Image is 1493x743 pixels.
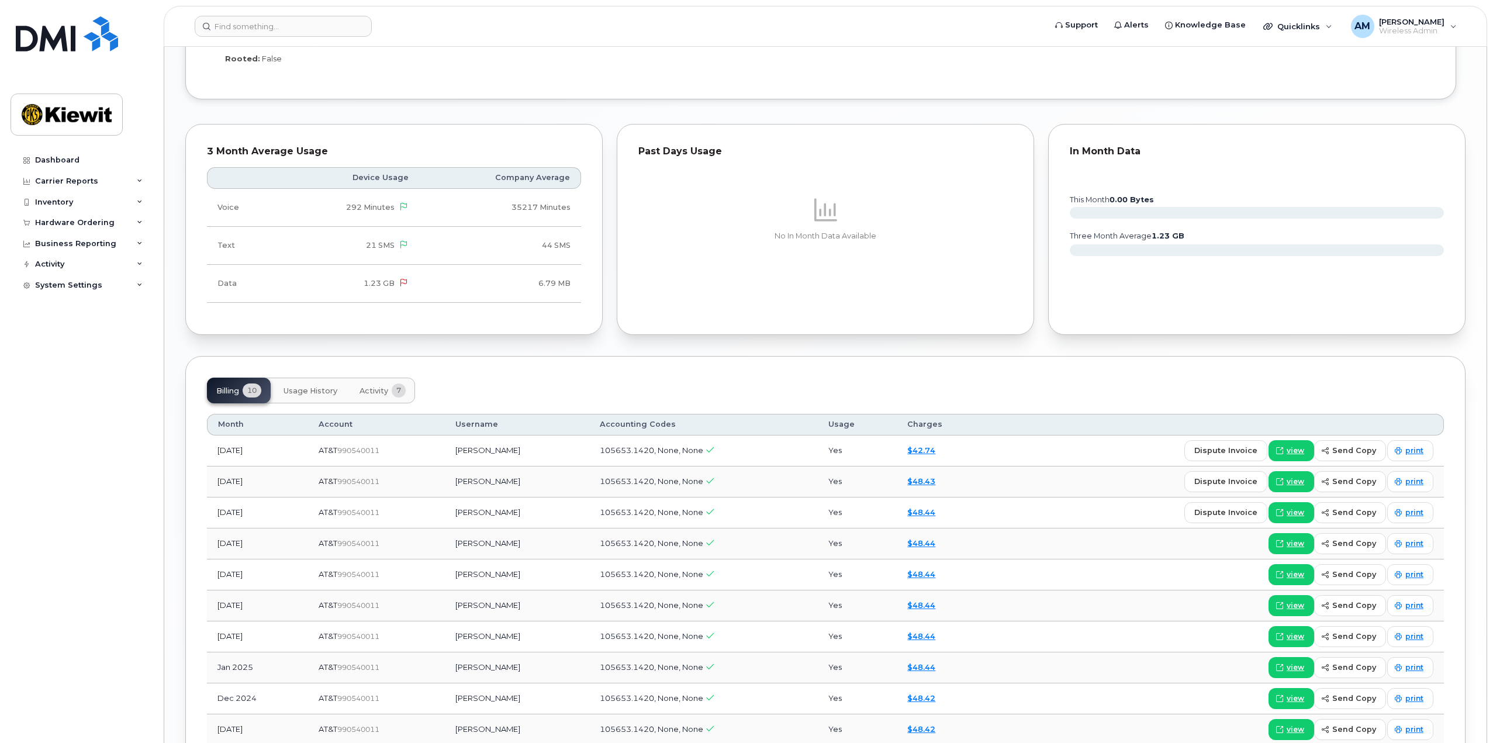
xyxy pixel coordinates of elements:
a: Support [1047,13,1106,37]
span: Usage History [284,386,337,396]
span: 105653.1420, None, None [600,693,703,703]
span: AT&T [319,693,337,703]
td: [PERSON_NAME] [445,683,589,714]
span: view [1287,538,1304,549]
a: Alerts [1106,13,1157,37]
td: [PERSON_NAME] [445,528,589,559]
td: 35217 Minutes [419,189,581,227]
span: print [1405,724,1423,735]
button: send copy [1314,533,1386,554]
a: Knowledge Base [1157,13,1254,37]
span: view [1287,631,1304,642]
td: Text [207,227,279,265]
a: $48.44 [907,538,935,548]
span: Alerts [1124,19,1149,31]
a: print [1387,502,1433,523]
a: $42.74 [907,445,935,455]
span: 990540011 [337,694,379,703]
span: 990540011 [337,570,379,579]
button: send copy [1314,471,1386,492]
span: 21 SMS [366,241,395,250]
button: send copy [1314,595,1386,616]
div: Past Days Usage [638,146,1012,157]
span: AT&T [319,600,337,610]
a: $48.44 [907,600,935,610]
span: 990540011 [337,632,379,641]
button: send copy [1314,719,1386,740]
th: Accounting Codes [589,414,818,435]
a: print [1387,626,1433,647]
td: 6.79 MB [419,265,581,303]
td: Yes [818,590,897,621]
button: send copy [1314,688,1386,709]
span: print [1405,476,1423,487]
button: dispute invoice [1184,502,1267,523]
a: view [1269,719,1314,740]
span: 292 Minutes [346,203,395,212]
button: dispute invoice [1184,440,1267,461]
span: print [1405,631,1423,642]
a: view [1269,471,1314,492]
span: print [1405,569,1423,580]
a: view [1269,533,1314,554]
td: [PERSON_NAME] [445,466,589,497]
span: dispute invoice [1194,507,1257,518]
span: dispute invoice [1194,445,1257,456]
a: view [1269,440,1314,461]
td: [DATE] [207,528,308,559]
a: view [1269,595,1314,616]
th: Company Average [419,167,581,188]
td: 44 SMS [419,227,581,265]
td: [PERSON_NAME] [445,621,589,652]
span: 105653.1420, None, None [600,507,703,517]
span: 1.23 GB [364,279,395,288]
span: view [1287,600,1304,611]
td: Yes [818,683,897,714]
button: send copy [1314,502,1386,523]
span: send copy [1332,445,1376,456]
span: 990540011 [337,725,379,734]
div: Adrian Martinez [1343,15,1465,38]
span: send copy [1332,693,1376,704]
div: Quicklinks [1255,15,1340,38]
a: view [1269,688,1314,709]
td: [PERSON_NAME] [445,559,589,590]
td: [DATE] [207,621,308,652]
span: 105653.1420, None, None [600,662,703,672]
button: send copy [1314,626,1386,647]
span: Wireless Admin [1379,26,1444,36]
span: print [1405,445,1423,456]
span: AT&T [319,662,337,672]
span: AT&T [319,631,337,641]
a: $48.44 [907,631,935,641]
a: print [1387,471,1433,492]
span: send copy [1332,569,1376,580]
td: [DATE] [207,590,308,621]
td: [PERSON_NAME] [445,497,589,528]
div: 3 Month Average Usage [207,146,581,157]
span: send copy [1332,476,1376,487]
td: [DATE] [207,436,308,466]
span: 990540011 [337,477,379,486]
button: send copy [1314,564,1386,585]
span: view [1287,693,1304,704]
span: view [1287,476,1304,487]
label: Rooted: [225,53,260,64]
td: Yes [818,621,897,652]
span: AT&T [319,476,337,486]
span: 18.6.2 [276,39,300,48]
th: Username [445,414,589,435]
span: AT&T [319,507,337,517]
span: AT&T [319,445,337,455]
span: AT&T [319,724,337,734]
a: print [1387,564,1433,585]
td: [PERSON_NAME] [445,652,589,683]
button: send copy [1314,657,1386,678]
span: 105653.1420, None, None [600,631,703,641]
button: send copy [1314,440,1386,461]
iframe: Messenger Launcher [1442,692,1484,734]
span: 105653.1420, None, None [600,538,703,548]
span: send copy [1332,507,1376,518]
span: 7 [392,383,406,398]
span: 105653.1420, None, None [600,445,703,455]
